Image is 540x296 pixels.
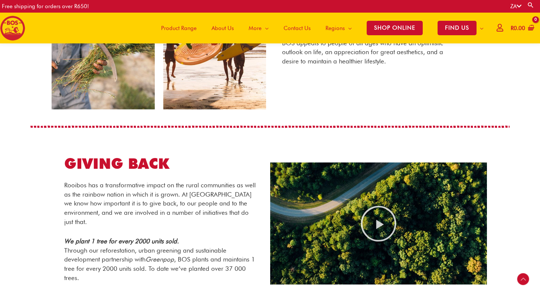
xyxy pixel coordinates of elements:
[212,17,234,39] span: About Us
[527,1,534,9] a: Search button
[510,3,521,10] a: ZA
[511,25,514,32] span: R
[154,13,204,43] a: Product Range
[276,13,318,43] a: Contact Us
[359,13,430,43] a: SHOP ONLINE
[249,17,262,39] span: More
[64,181,259,227] p: Rooibos has a transformative impact on the rural communities as well as the rainbow nation in whi...
[325,17,345,39] span: Regions
[64,154,259,173] h2: GIVING BACK
[148,13,491,43] nav: Site Navigation
[161,17,197,39] span: Product Range
[64,237,179,245] em: We plant 1 tree for every 2000 units sold.
[367,21,423,35] span: SHOP ONLINE
[64,237,259,283] p: Through our reforestation, urban greening and sustainable development partnership with , BOS plan...
[509,20,534,37] a: View Shopping Cart, empty
[438,21,477,35] span: FIND US
[282,39,453,66] p: BOS appeals to people of all ages who have an optimistic outlook on life, an appreciation for gre...
[284,17,311,39] span: Contact Us
[318,13,359,43] a: Regions
[511,25,525,32] bdi: 0.00
[145,256,174,263] em: Greenpop
[204,13,241,43] a: About Us
[241,13,276,43] a: More
[360,205,397,242] div: Play Video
